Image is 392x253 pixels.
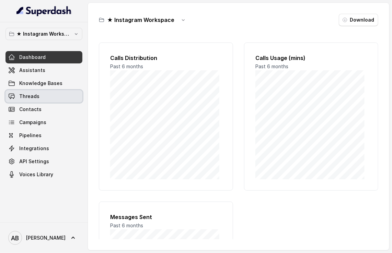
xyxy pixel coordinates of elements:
[19,158,49,165] span: API Settings
[11,234,19,242] text: AB
[16,5,72,16] img: light.svg
[110,63,143,69] span: Past 6 months
[5,103,82,116] a: Contacts
[26,234,66,241] span: [PERSON_NAME]
[19,119,46,126] span: Campaigns
[16,30,71,38] p: ★ Instagram Workspace
[5,142,82,155] a: Integrations
[110,213,222,221] h2: Messages Sent
[5,168,82,181] a: Voices Library
[19,132,42,139] span: Pipelines
[110,222,143,228] span: Past 6 months
[19,67,45,74] span: Assistants
[5,51,82,63] a: Dashboard
[19,54,46,61] span: Dashboard
[5,116,82,129] a: Campaigns
[5,129,82,142] a: Pipelines
[339,14,378,26] button: Download
[255,54,367,62] h2: Calls Usage (mins)
[5,228,82,248] a: [PERSON_NAME]
[255,63,288,69] span: Past 6 months
[19,80,62,87] span: Knowledge Bases
[5,28,82,40] button: ★ Instagram Workspace
[19,106,42,113] span: Contacts
[19,145,49,152] span: Integrations
[107,16,174,24] h3: ★ Instagram Workspace
[5,77,82,89] a: Knowledge Bases
[19,171,53,178] span: Voices Library
[19,93,39,100] span: Threads
[110,54,222,62] h2: Calls Distribution
[5,155,82,168] a: API Settings
[5,90,82,103] a: Threads
[5,64,82,76] a: Assistants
